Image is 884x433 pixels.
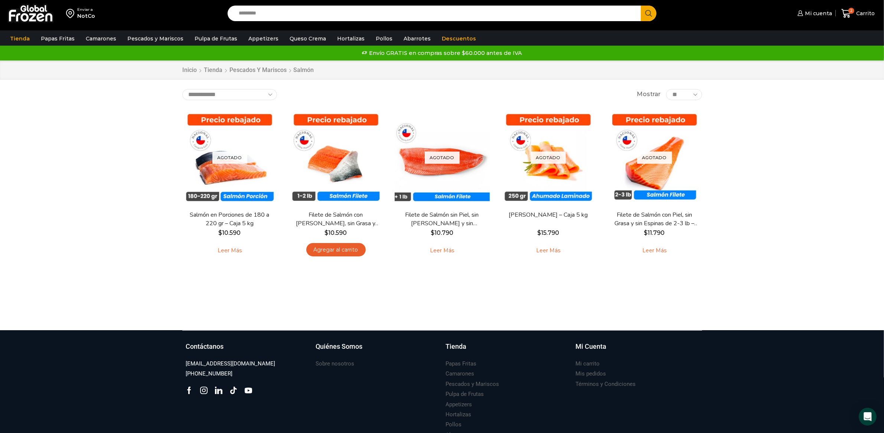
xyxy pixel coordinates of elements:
[446,370,474,378] h3: Camarones
[186,370,233,378] h3: [PHONE_NUMBER]
[294,66,314,73] h1: Salmón
[425,151,460,164] p: Agotado
[438,32,480,46] a: Descuentos
[325,229,347,236] bdi: 10.590
[637,151,672,164] p: Agotado
[859,408,877,426] div: Open Intercom Messenger
[182,89,277,100] select: Pedido de la tienda
[186,342,309,359] a: Contáctanos
[186,359,275,369] a: [EMAIL_ADDRESS][DOMAIN_NAME]
[66,7,77,20] img: address-field-icon.svg
[446,420,462,430] a: Pollos
[848,8,854,14] span: 2
[446,421,462,429] h3: Pollos
[6,32,33,46] a: Tienda
[446,342,568,359] a: Tienda
[576,370,606,378] h3: Mis pedidos
[446,369,474,379] a: Camarones
[82,32,120,46] a: Camarones
[293,211,378,228] a: Filete de Salmón con [PERSON_NAME], sin Grasa y sin Espinas 1-2 lb – Caja 10 Kg
[637,90,660,99] span: Mostrar
[77,7,95,12] div: Enviar a
[576,380,636,388] h3: Términos y Condiciones
[576,359,600,369] a: Mi carrito
[187,211,272,228] a: Salmón en Porciones de 180 a 220 gr – Caja 5 kg
[576,342,607,351] h3: Mi Cuenta
[186,360,275,368] h3: [EMAIL_ADDRESS][DOMAIN_NAME]
[644,229,665,236] bdi: 11.790
[77,12,95,20] div: NotCo
[219,229,222,236] span: $
[229,66,287,75] a: Pescados y Mariscos
[631,243,678,259] a: Leé más sobre “Filete de Salmón con Piel, sin Grasa y sin Espinas de 2-3 lb - Premium - Caja 10 kg”
[446,400,472,410] a: Appetizers
[644,229,648,236] span: $
[446,359,477,369] a: Papas Fritas
[418,243,466,259] a: Leé más sobre “Filete de Salmón sin Piel, sin Grasa y sin Espinas – Caja 10 Kg”
[446,389,484,399] a: Pulpa de Frutas
[316,342,438,359] a: Quiénes Somos
[839,5,877,22] a: 2 Carrito
[182,66,314,75] nav: Breadcrumb
[212,151,247,164] p: Agotado
[204,66,223,75] a: Tienda
[531,151,566,164] p: Agotado
[796,6,832,21] a: Mi cuenta
[316,342,363,351] h3: Quiénes Somos
[505,211,591,219] a: [PERSON_NAME] – Caja 5 kg
[182,66,198,75] a: Inicio
[306,243,366,257] a: Agregar al carrito: “Filete de Salmón con Piel, sin Grasa y sin Espinas 1-2 lb – Caja 10 Kg”
[446,410,472,420] a: Hortalizas
[219,229,241,236] bdi: 10.590
[525,243,572,259] a: Leé más sobre “Salmón Ahumado Laminado - Caja 5 kg”
[191,32,241,46] a: Pulpa de Frutas
[325,229,329,236] span: $
[446,411,472,419] h3: Hortalizas
[333,32,368,46] a: Hortalizas
[186,369,233,379] a: [PHONE_NUMBER]
[399,211,485,228] a: Filete de Salmón sin Piel, sin [PERSON_NAME] y sin [PERSON_NAME] – Caja 10 Kg
[446,390,484,398] h3: Pulpa de Frutas
[803,10,832,17] span: Mi cuenta
[400,32,434,46] a: Abarrotes
[611,211,697,228] a: Filete de Salmón con Piel, sin Grasa y sin Espinas de 2-3 lb – Premium – Caja 10 kg
[537,229,559,236] bdi: 15.790
[316,359,355,369] a: Sobre nosotros
[186,342,224,351] h3: Contáctanos
[37,32,78,46] a: Papas Fritas
[854,10,875,17] span: Carrito
[446,401,472,409] h3: Appetizers
[124,32,187,46] a: Pescados y Mariscos
[576,342,698,359] a: Mi Cuenta
[245,32,282,46] a: Appetizers
[446,379,499,389] a: Pescados y Mariscos
[641,6,656,21] button: Search button
[431,229,453,236] bdi: 10.790
[431,229,434,236] span: $
[316,360,355,368] h3: Sobre nosotros
[576,360,600,368] h3: Mi carrito
[206,243,253,259] a: Leé más sobre “Salmón en Porciones de 180 a 220 gr - Caja 5 kg”
[446,360,477,368] h3: Papas Fritas
[537,229,541,236] span: $
[286,32,330,46] a: Queso Crema
[576,369,606,379] a: Mis pedidos
[446,342,467,351] h3: Tienda
[446,380,499,388] h3: Pescados y Mariscos
[576,379,636,389] a: Términos y Condiciones
[372,32,396,46] a: Pollos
